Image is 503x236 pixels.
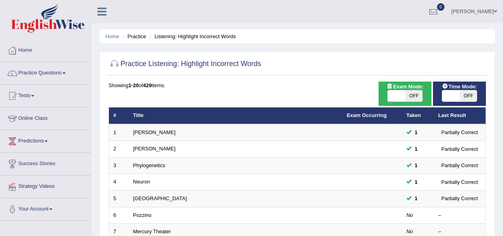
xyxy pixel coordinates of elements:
div: Partially Correct [438,145,481,153]
a: Home [105,33,119,39]
li: Listening: Highlight Incorrect Words [148,33,236,40]
a: Neuron [133,179,150,185]
span: You can still take this question [412,145,421,153]
a: [GEOGRAPHIC_DATA] [133,195,187,201]
div: Partially Correct [438,161,481,170]
td: 1 [109,124,129,141]
a: Home [0,39,91,59]
div: Partially Correct [438,194,481,203]
b: 429 [143,82,152,88]
div: Partially Correct [438,178,481,186]
div: – [438,228,481,236]
a: Practice Questions [0,62,91,82]
a: Exam Occurring [347,112,386,118]
td: 4 [109,174,129,191]
a: Online Class [0,107,91,127]
th: # [109,107,129,124]
th: Taken [402,107,434,124]
a: Mercury Theater [133,228,171,234]
span: 0 [437,3,445,11]
b: 1-20 [128,82,139,88]
em: No [406,228,413,234]
td: 2 [109,141,129,158]
th: Last Result [434,107,486,124]
div: – [438,212,481,219]
a: [PERSON_NAME] [133,146,176,152]
span: Exam Mode: [384,82,427,91]
a: Pozzino [133,212,151,218]
th: Title [129,107,342,124]
a: Predictions [0,130,91,150]
em: No [406,212,413,218]
h2: Practice Listening: Highlight Incorrect Words [109,58,261,70]
span: OFF [460,90,477,101]
span: You can still take this question [412,161,421,170]
span: You can still take this question [412,194,421,203]
td: 6 [109,207,129,224]
span: Time Mode: [439,82,480,91]
td: 3 [109,157,129,174]
a: Phylogenetics [133,162,165,168]
span: You can still take this question [412,178,421,186]
a: Success Stories [0,153,91,173]
td: 5 [109,191,129,207]
div: Show exams occurring in exams [379,82,431,106]
div: Partially Correct [438,128,481,137]
span: OFF [405,90,423,101]
span: You can still take this question [412,128,421,137]
a: Your Account [0,198,91,218]
a: [PERSON_NAME] [133,129,176,135]
a: Strategy Videos [0,176,91,195]
li: Practice [120,33,146,40]
div: Showing of items. [109,82,486,89]
a: Tests [0,85,91,105]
